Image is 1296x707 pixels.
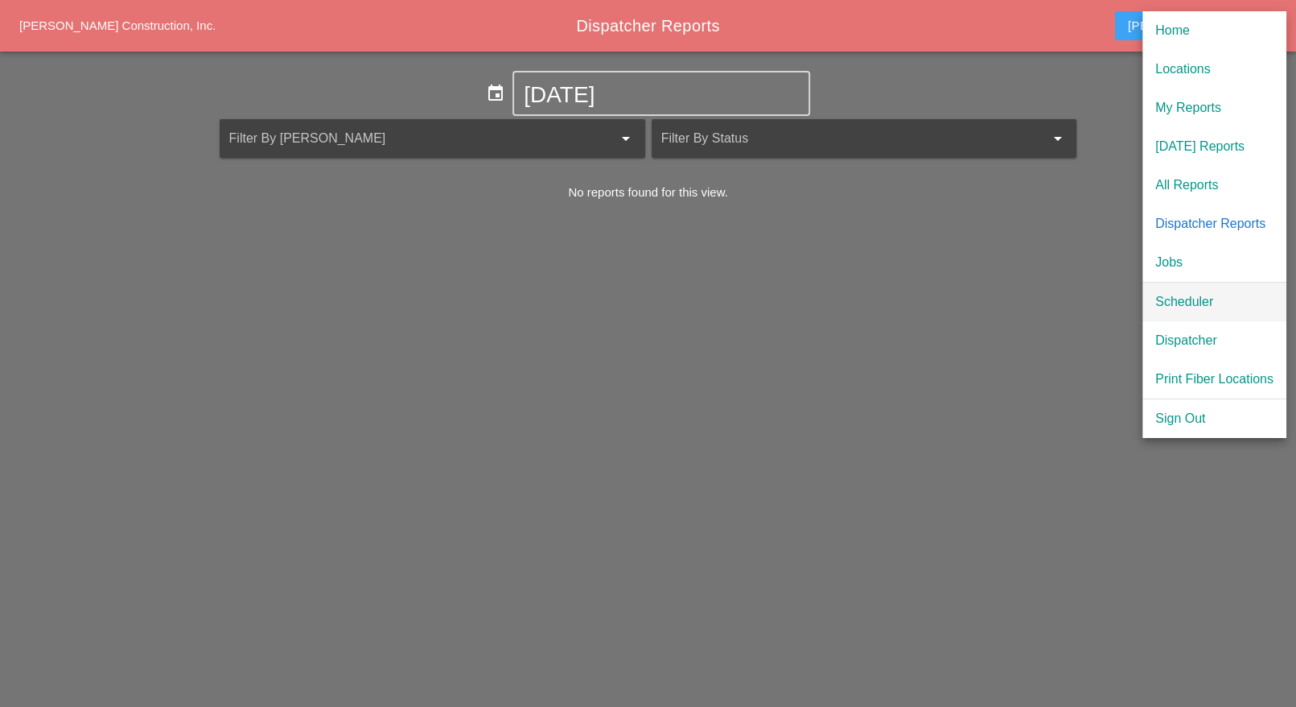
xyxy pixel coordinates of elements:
a: Locations [1142,50,1286,89]
i: event [486,84,505,103]
button: [PERSON_NAME] [1115,11,1270,40]
input: Select Date [524,82,799,108]
i: arrow_drop_down [1047,129,1067,148]
div: [PERSON_NAME] [1128,16,1257,35]
a: Print Fiber Locations [1142,360,1286,399]
a: All Reports [1142,166,1286,205]
a: [PERSON_NAME] Construction, Inc. [19,19,216,32]
a: My Reports [1142,89,1286,127]
a: Dispatcher [1142,321,1286,360]
div: Print Fiber Locations [1155,370,1273,389]
div: Home [1155,21,1273,40]
div: Jobs [1155,253,1273,272]
a: Dispatcher Reports [1142,205,1286,243]
a: Scheduler [1142,283,1286,321]
a: Jobs [1142,243,1286,282]
div: Scheduler [1155,292,1273,312]
div: [DATE] Reports [1155,137,1273,156]
div: All Reports [1155,176,1273,195]
div: My Reports [1155,98,1273,118]
div: Locations [1155,60,1273,79]
span: Dispatcher Reports [576,17,719,35]
a: Home [1142,11,1286,50]
i: arrow_drop_down [616,129,636,148]
a: [DATE] Reports [1142,127,1286,166]
div: Dispatcher Reports [1155,214,1273,234]
div: Dispatcher [1155,331,1273,350]
div: Sign Out [1155,409,1273,428]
